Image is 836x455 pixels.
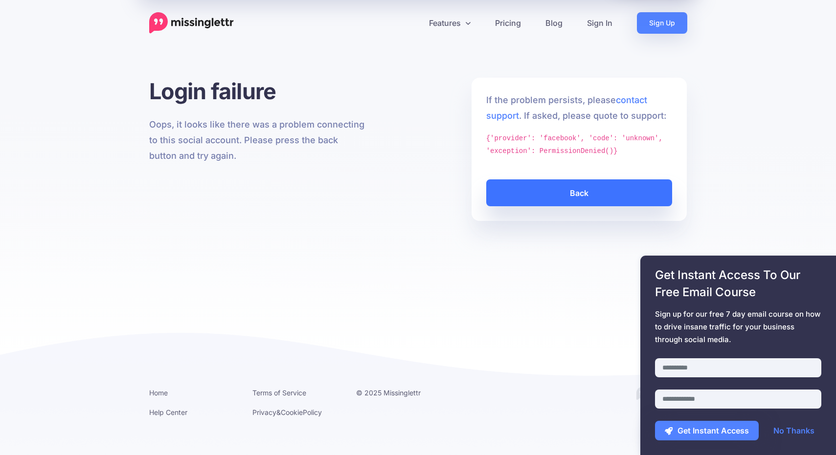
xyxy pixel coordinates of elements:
h1: Login failure [149,78,365,105]
a: No Thanks [764,421,824,440]
a: Features [417,12,483,34]
a: Back [486,179,673,206]
a: Privacy [252,408,276,416]
span: Get Instant Access To Our Free Email Course [655,266,821,301]
a: Help Center [149,408,187,416]
li: © 2025 Missinglettr [356,387,445,399]
a: Sign In [575,12,625,34]
a: Pricing [483,12,533,34]
button: Get Instant Access [655,421,759,440]
code: {'provider': 'facebook', 'code': 'unknown', 'exception': PermissionDenied()} [486,134,663,155]
a: Blog [533,12,575,34]
p: Oops, it looks like there was a problem connecting to this social account. Please press the back ... [149,117,365,164]
span: Sign up for our free 7 day email course on how to drive insane traffic for your business through ... [655,308,821,346]
li: & Policy [252,406,341,418]
a: Home [149,389,168,397]
a: Sign Up [637,12,687,34]
a: Terms of Service [252,389,306,397]
a: Cookie [281,408,303,416]
p: If the problem persists, please . If asked, please quote to support: [486,92,673,124]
